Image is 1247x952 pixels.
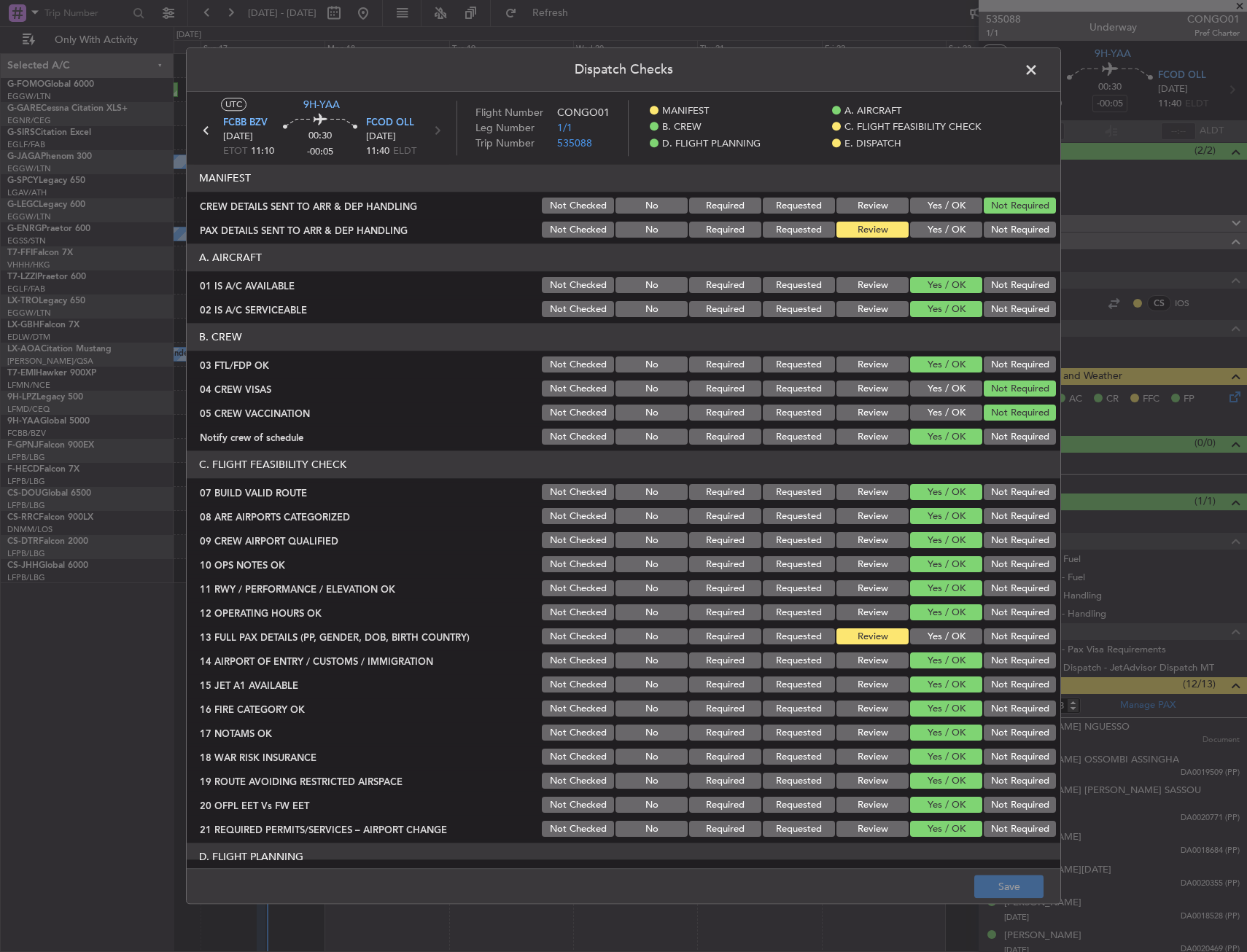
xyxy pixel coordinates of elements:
[910,605,982,621] button: Yes / OK
[910,581,982,597] button: Yes / OK
[910,773,982,789] button: Yes / OK
[910,533,982,549] button: Yes / OK
[984,629,1056,645] button: Not Required
[910,429,982,445] button: Yes / OK
[984,302,1056,318] button: Not Required
[910,629,982,645] button: Yes / OK
[187,48,1060,92] header: Dispatch Checks
[984,509,1056,525] button: Not Required
[910,557,982,573] button: Yes / OK
[910,485,982,501] button: Yes / OK
[910,725,982,741] button: Yes / OK
[984,653,1056,669] button: Not Required
[910,822,982,838] button: Yes / OK
[910,797,982,814] button: Yes / OK
[984,749,1056,765] button: Not Required
[910,222,982,238] button: Yes / OK
[984,822,1056,838] button: Not Required
[910,302,982,318] button: Yes / OK
[984,773,1056,789] button: Not Required
[984,581,1056,597] button: Not Required
[910,509,982,525] button: Yes / OK
[984,725,1056,741] button: Not Required
[984,278,1056,294] button: Not Required
[910,278,982,294] button: Yes / OK
[984,357,1056,373] button: Not Required
[984,222,1056,238] button: Not Required
[984,605,1056,621] button: Not Required
[984,677,1056,693] button: Not Required
[910,405,982,421] button: Yes / OK
[910,357,982,373] button: Yes / OK
[984,557,1056,573] button: Not Required
[984,198,1056,214] button: Not Required
[984,429,1056,445] button: Not Required
[984,533,1056,549] button: Not Required
[910,198,982,214] button: Yes / OK
[910,677,982,693] button: Yes / OK
[910,653,982,669] button: Yes / OK
[910,701,982,717] button: Yes / OK
[984,701,1056,717] button: Not Required
[910,749,982,765] button: Yes / OK
[984,381,1056,397] button: Not Required
[910,381,982,397] button: Yes / OK
[984,405,1056,421] button: Not Required
[984,797,1056,814] button: Not Required
[844,121,981,136] span: C. FLIGHT FEASIBILITY CHECK
[984,485,1056,501] button: Not Required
